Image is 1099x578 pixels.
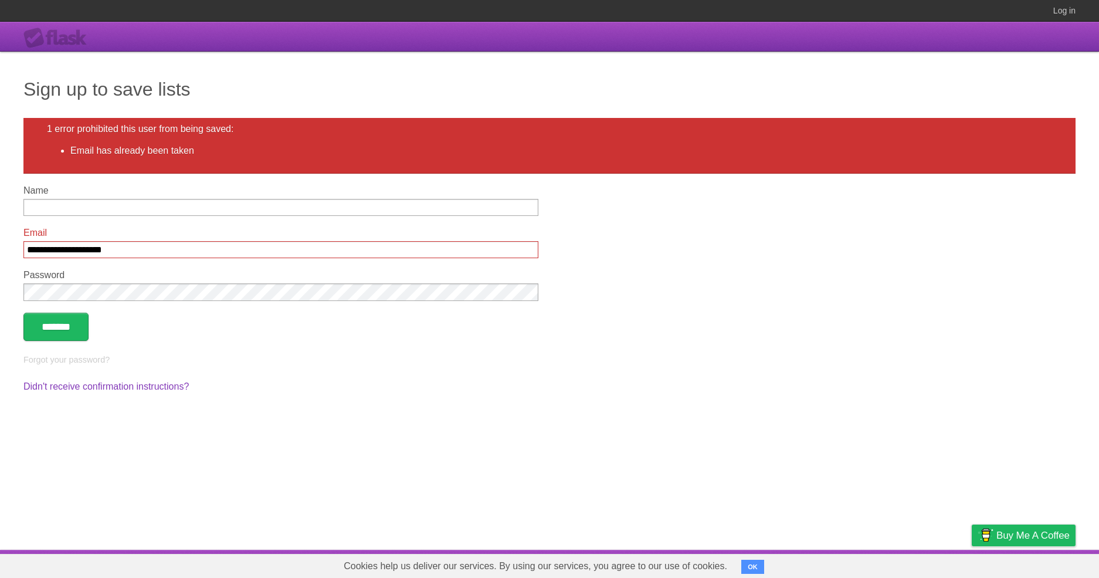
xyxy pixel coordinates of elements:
h2: 1 error prohibited this user from being saved: [47,124,1052,134]
h1: Sign up to save lists [23,75,1076,103]
li: Email has already been taken [70,144,1052,158]
a: Terms [917,553,942,575]
a: About [816,553,840,575]
a: Suggest a feature [1002,553,1076,575]
a: Privacy [956,553,987,575]
a: Forgot your password? [23,355,110,364]
span: Buy me a coffee [996,525,1070,546]
div: Flask [23,28,94,49]
label: Name [23,185,538,196]
button: OK [741,560,764,574]
a: Developers [854,553,902,575]
label: Password [23,270,538,280]
label: Email [23,228,538,238]
a: Didn't receive confirmation instructions? [23,381,189,391]
span: Cookies help us deliver our services. By using our services, you agree to our use of cookies. [332,555,739,578]
img: Buy me a coffee [978,525,993,545]
a: Buy me a coffee [972,525,1076,546]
